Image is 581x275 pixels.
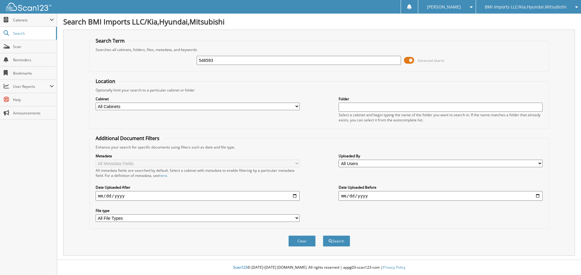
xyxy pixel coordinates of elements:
[383,265,405,270] a: Privacy Policy
[96,153,300,158] label: Metadata
[93,78,118,85] legend: Location
[13,110,54,116] span: Announcements
[339,153,543,158] label: Uploaded By
[339,185,543,190] label: Date Uploaded Before
[13,57,54,62] span: Reminders
[288,235,316,247] button: Clear
[551,246,581,275] iframe: Chat Widget
[96,185,300,190] label: Date Uploaded After
[57,260,581,275] div: © [DATE]-[DATE] [DOMAIN_NAME]. All rights reserved | appg03-scan123-com |
[339,112,543,123] div: Select a cabinet and begin typing the name of the folder you want to search in. If the name match...
[93,135,162,142] legend: Additional Document Filters
[418,58,445,63] span: Advanced Search
[339,96,543,101] label: Folder
[6,3,51,11] img: scan123-logo-white.svg
[233,265,248,270] span: Scan123
[485,5,566,9] span: BMI Imports LLC/Kia,Hyundai,Mitsubishi
[13,97,54,102] span: Help
[93,88,546,93] div: Optionally limit your search to a particular cabinet or folder
[339,191,543,201] input: end
[96,191,300,201] input: start
[93,145,546,150] div: Enhance your search for specific documents using filters such as date and file type.
[427,5,461,9] span: [PERSON_NAME]
[13,44,54,49] span: Scan
[96,168,300,178] div: All metadata fields are searched by default. Select a cabinet with metadata to enable filtering b...
[13,18,50,23] span: Cabinets
[13,71,54,76] span: Bookmarks
[96,208,300,213] label: File type
[63,17,575,27] h1: Search BMI Imports LLC/Kia,Hyundai,Mitsubishi
[96,96,300,101] label: Cabinet
[13,84,50,89] span: User Reports
[13,31,53,36] span: Search
[323,235,350,247] button: Search
[159,173,167,178] a: here
[93,37,128,44] legend: Search Term
[93,47,546,52] div: Searches all cabinets, folders, files, metadata, and keywords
